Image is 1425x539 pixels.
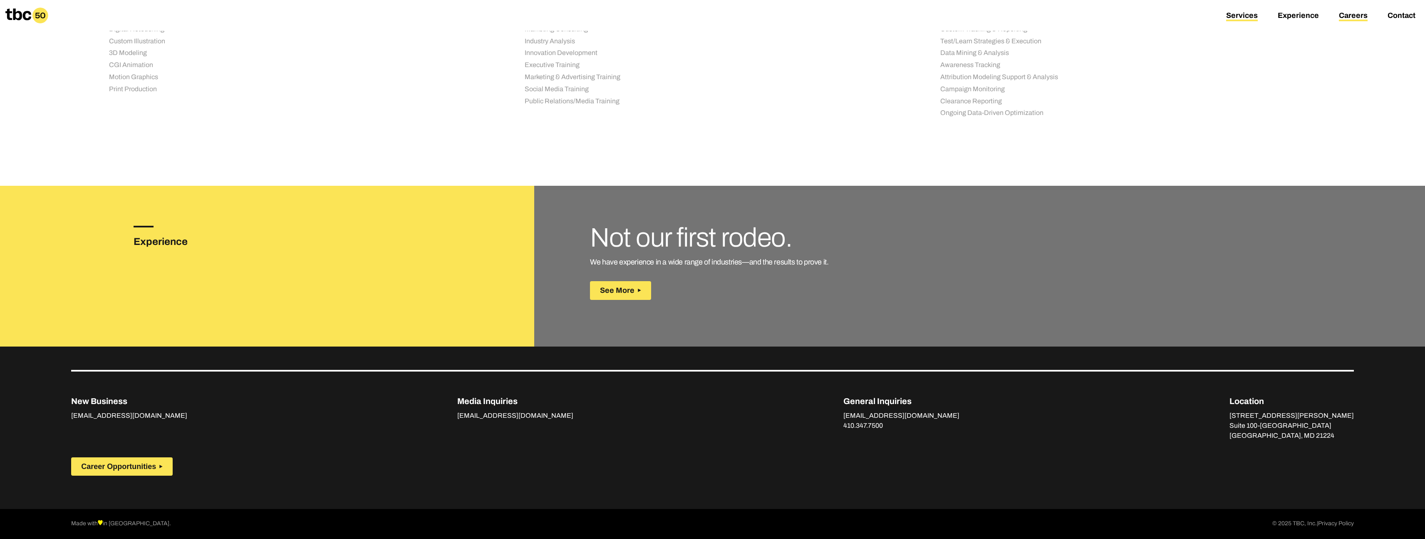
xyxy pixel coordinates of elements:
[590,226,1313,250] h3: Not our first rodeo.
[525,97,900,106] li: Public Relations/Media Training
[1229,411,1354,421] p: [STREET_ADDRESS][PERSON_NAME]
[1388,11,1415,21] a: Contact
[525,85,900,94] li: Social Media Training
[71,457,173,476] button: Career Opportunities
[1272,519,1354,529] p: © 2025 TBC, Inc.
[1278,11,1319,21] a: Experience
[525,49,900,57] li: Innovation Development
[940,61,1316,70] li: Awareness Tracking
[1229,431,1354,441] p: [GEOGRAPHIC_DATA], MD 21224
[134,234,213,249] h3: Experience
[940,49,1316,57] li: Data Mining & Analysis
[1339,11,1368,21] a: Careers
[1318,519,1354,529] a: Privacy Policy
[81,462,156,471] span: Career Opportunities
[1229,395,1354,407] p: Location
[109,61,485,70] li: CGI Animation
[525,73,900,82] li: Marketing & Advertising Training
[940,37,1316,46] li: Test/Learn Strategies & Execution
[940,109,1316,117] li: Ongoing Data-Driven Optimization
[109,37,485,46] li: Custom Illustration
[457,395,573,407] p: Media Inquiries
[590,281,651,300] button: See More
[940,97,1316,106] li: Clearance Reporting
[109,85,485,94] li: Print Production
[109,49,485,57] li: 3D Modeling
[109,73,485,82] li: Motion Graphics
[843,395,959,407] p: General Inquiries
[940,73,1316,82] li: Attribution Modeling Support & Analysis
[71,395,187,407] p: New Business
[71,412,187,421] a: [EMAIL_ADDRESS][DOMAIN_NAME]
[600,286,634,295] span: See More
[590,257,1313,268] p: We have experience in a wide range of industries—and the results to prove it.
[940,85,1316,94] li: Campaign Monitoring
[1226,11,1258,21] a: Services
[457,412,573,421] a: [EMAIL_ADDRESS][DOMAIN_NAME]
[525,61,900,70] li: Executive Training
[843,422,883,431] a: 410.347.7500
[1229,421,1354,431] p: Suite 100-[GEOGRAPHIC_DATA]
[1317,520,1318,527] span: |
[71,519,171,529] p: Made with in [GEOGRAPHIC_DATA].
[843,412,959,421] a: [EMAIL_ADDRESS][DOMAIN_NAME]
[525,37,900,46] li: Industry Analysis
